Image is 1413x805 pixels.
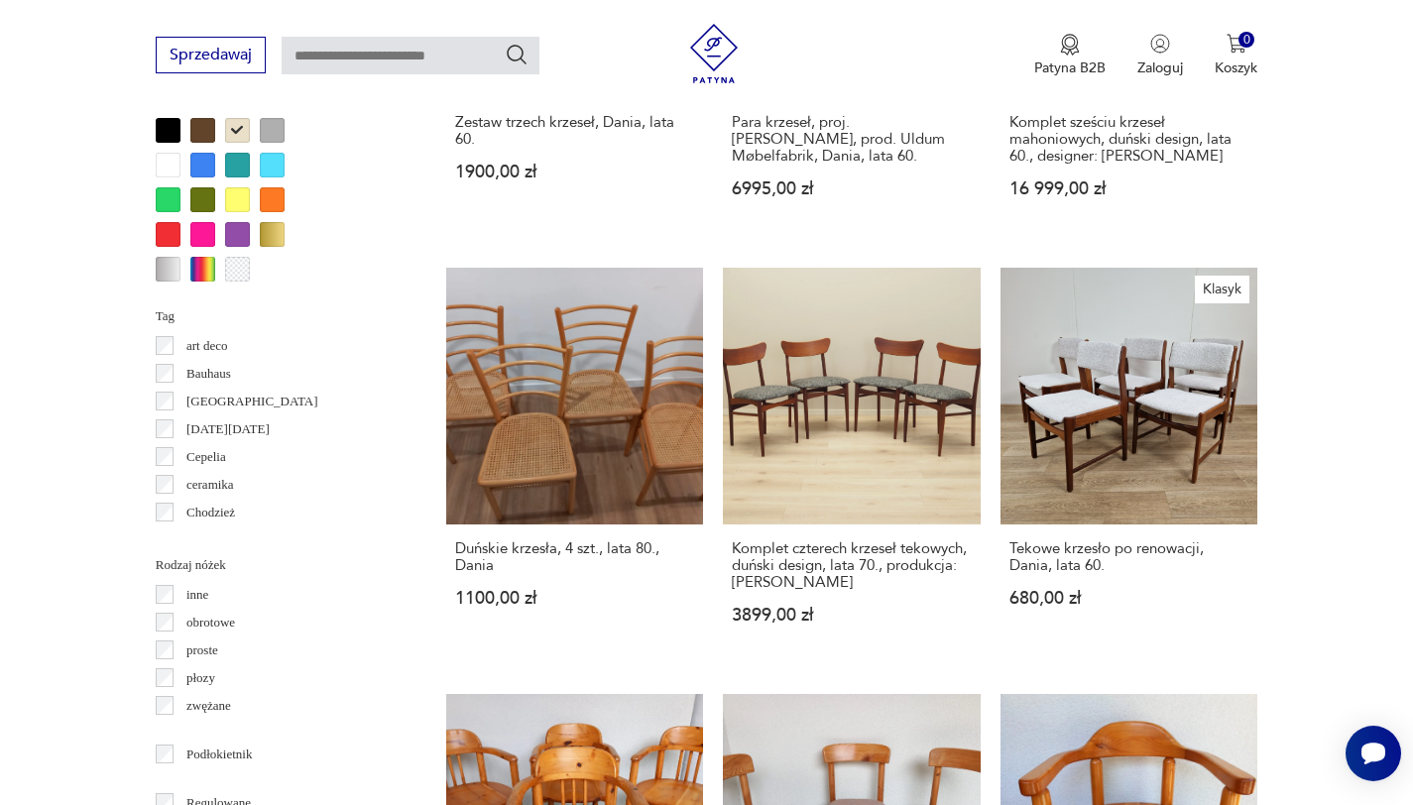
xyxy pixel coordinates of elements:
[732,607,972,624] p: 3899,00 zł
[1150,34,1170,54] img: Ikonka użytkownika
[1009,114,1249,165] h3: Komplet sześciu krzeseł mahoniowych, duński design, lata 60., designer: [PERSON_NAME]
[446,268,704,663] a: Duńskie krzesła, 4 szt., lata 80., DaniaDuńskie krzesła, 4 szt., lata 80., Dania1100,00 zł
[1137,34,1183,77] button: Zaloguj
[1009,540,1249,574] h3: Tekowe krzesło po renowacji, Dania, lata 60.
[156,37,266,73] button: Sprzedawaj
[505,43,529,66] button: Szukaj
[156,50,266,63] a: Sprzedawaj
[1137,58,1183,77] p: Zaloguj
[732,540,972,591] h3: Komplet czterech krzeseł tekowych, duński design, lata 70., produkcja: [PERSON_NAME]
[186,418,270,440] p: [DATE][DATE]
[186,667,215,689] p: płozy
[455,540,695,574] h3: Duńskie krzesła, 4 szt., lata 80., Dania
[156,554,399,576] p: Rodzaj nóżek
[455,114,695,148] h3: Zestaw trzech krzeseł, Dania, lata 60.
[1238,32,1255,49] div: 0
[1215,58,1257,77] p: Koszyk
[723,268,981,663] a: Komplet czterech krzeseł tekowych, duński design, lata 70., produkcja: DaniaKomplet czterech krze...
[1034,34,1106,77] button: Patyna B2B
[156,305,399,327] p: Tag
[1009,180,1249,197] p: 16 999,00 zł
[186,744,252,765] p: Podłokietnik
[1346,726,1401,781] iframe: Smartsupp widget button
[732,114,972,165] h3: Para krzeseł, proj. [PERSON_NAME], prod. Uldum Møbelfabrik, Dania, lata 60.
[186,474,234,496] p: ceramika
[186,584,208,606] p: inne
[732,180,972,197] p: 6995,00 zł
[1215,34,1257,77] button: 0Koszyk
[1034,34,1106,77] a: Ikona medaluPatyna B2B
[186,612,235,633] p: obrotowe
[186,335,228,357] p: art deco
[186,639,218,661] p: proste
[186,363,231,385] p: Bauhaus
[186,391,318,412] p: [GEOGRAPHIC_DATA]
[455,590,695,607] p: 1100,00 zł
[186,502,235,523] p: Chodzież
[1227,34,1246,54] img: Ikona koszyka
[1034,58,1106,77] p: Patyna B2B
[186,695,231,717] p: zwężane
[1001,268,1258,663] a: KlasykTekowe krzesło po renowacji, Dania, lata 60.Tekowe krzesło po renowacji, Dania, lata 60.680...
[186,529,234,551] p: Ćmielów
[684,24,744,83] img: Patyna - sklep z meblami i dekoracjami vintage
[186,446,226,468] p: Cepelia
[1009,590,1249,607] p: 680,00 zł
[455,164,695,180] p: 1900,00 zł
[1060,34,1080,56] img: Ikona medalu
